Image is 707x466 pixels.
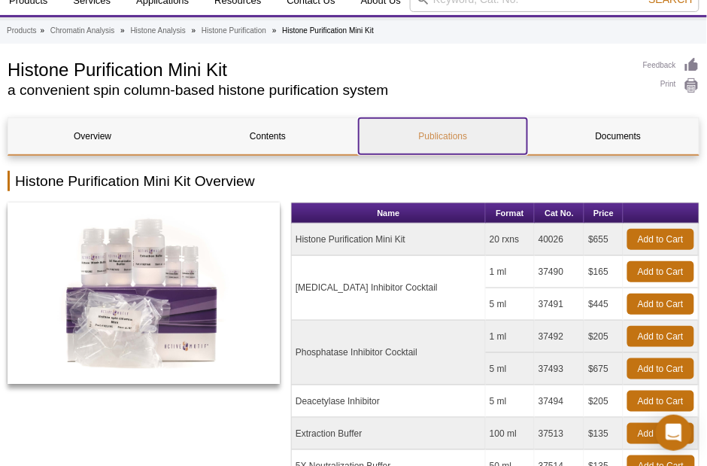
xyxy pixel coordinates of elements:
[40,26,44,35] li: »
[292,418,486,450] td: Extraction Buffer
[535,288,584,321] td: 37491
[627,423,694,444] a: Add to Cart
[8,171,699,191] h2: Histone Purification Mini Kit Overview
[535,203,584,224] th: Cat No.
[627,326,694,347] a: Add to Cart
[7,24,36,38] a: Products
[131,24,186,38] a: Histone Analysis
[643,57,699,74] a: Feedback
[535,418,584,450] td: 37513
[359,118,527,154] a: Publications
[8,118,177,154] a: Overview
[272,26,277,35] li: »
[486,321,535,353] td: 1 ml
[486,224,535,256] td: 20 rxns
[643,78,699,94] a: Print
[584,288,624,321] td: $445
[486,353,535,385] td: 5 ml
[535,256,584,288] td: 37490
[486,385,535,418] td: 5 ml
[627,294,694,315] a: Add to Cart
[656,415,692,451] div: Open Intercom Messenger
[627,229,694,250] a: Add to Cart
[534,118,702,154] a: Documents
[486,288,535,321] td: 5 ml
[486,418,535,450] td: 100 ml
[192,26,196,35] li: »
[486,203,535,224] th: Format
[8,203,280,384] img: Histone Purification Mini Kit
[292,385,486,418] td: Deacetylase Inhibitor
[584,256,624,288] td: $165
[627,358,694,379] a: Add to Cart
[8,57,628,80] h1: Histone Purification Mini Kit
[535,385,584,418] td: 37494
[584,418,624,450] td: $135
[584,385,624,418] td: $205
[535,224,584,256] td: 40026
[486,256,535,288] td: 1 ml
[292,203,486,224] th: Name
[202,24,266,38] a: Histone Purification
[535,353,584,385] td: 37493
[535,321,584,353] td: 37492
[292,321,486,385] td: Phosphatase Inhibitor Cocktail
[627,261,694,282] a: Add to Cart
[184,118,352,154] a: Contents
[8,84,628,97] h2: a convenient spin column-based histone purification system
[584,353,624,385] td: $675
[627,391,694,412] a: Add to Cart
[584,224,624,256] td: $655
[584,321,624,353] td: $205
[50,24,115,38] a: Chromatin Analysis
[120,26,125,35] li: »
[282,26,374,35] li: Histone Purification Mini Kit
[292,256,486,321] td: [MEDICAL_DATA] Inhibitor Cocktail
[584,203,624,224] th: Price
[292,224,486,256] td: Histone Purification Mini Kit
